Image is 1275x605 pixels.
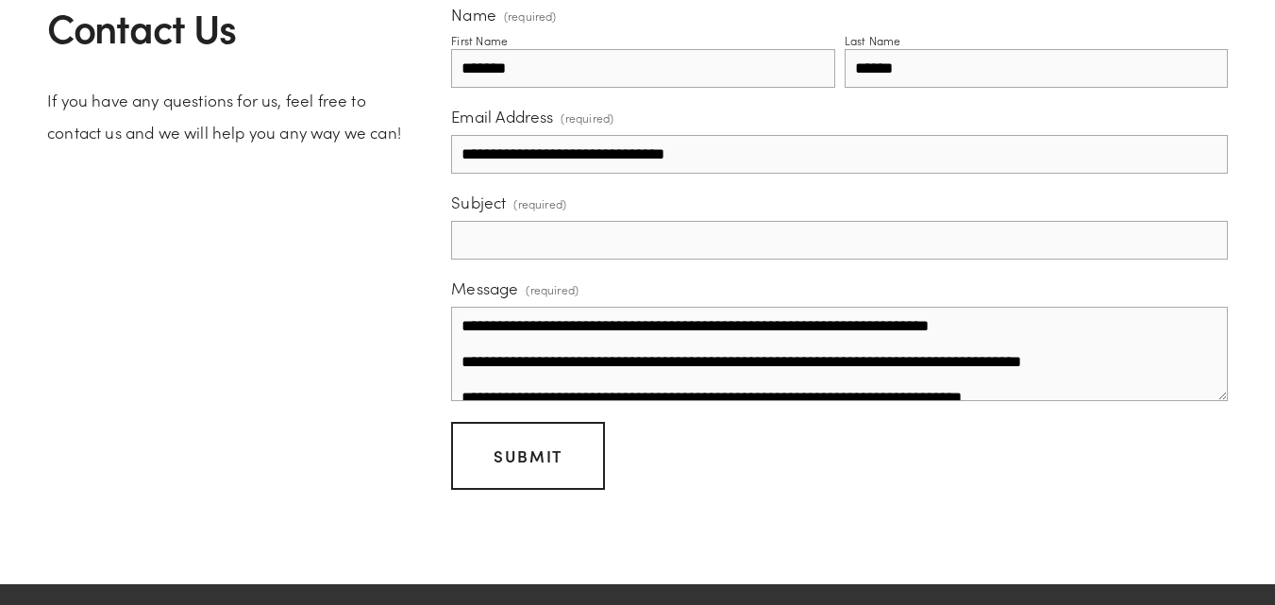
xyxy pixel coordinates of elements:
[845,33,901,48] div: Last Name
[513,191,566,217] span: (required)
[494,445,562,466] span: Submit
[451,4,496,25] span: Name
[47,4,419,51] h2: Contact Us
[451,192,506,212] span: Subject
[451,422,604,490] button: SubmitSubmit
[451,33,508,48] div: First Name
[47,84,419,148] p: If you have any questions for us, feel free to contact us and we will help you any way we can!
[561,105,613,131] span: (required)
[451,277,518,298] span: Message
[451,106,553,126] span: Email Address
[504,10,557,22] span: (required)
[526,277,579,303] span: (required)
